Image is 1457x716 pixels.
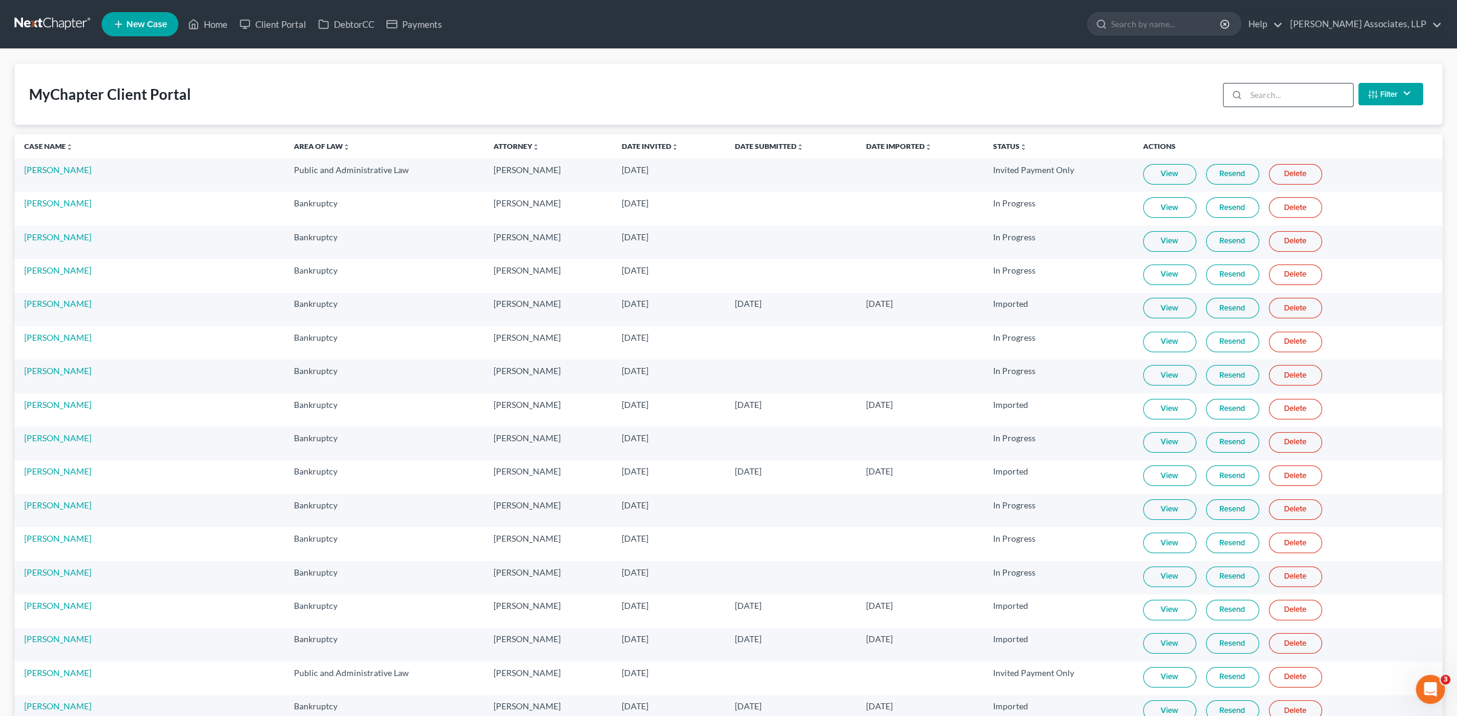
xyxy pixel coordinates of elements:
a: [PERSON_NAME] [24,366,91,376]
td: Bankruptcy [284,326,484,360]
a: [PERSON_NAME] [24,265,91,275]
span: [DATE] [866,298,893,309]
a: Client Portal [233,13,312,35]
button: Filter [1358,83,1423,105]
td: Bankruptcy [284,494,484,527]
span: [DATE] [622,466,648,476]
td: [PERSON_NAME] [484,159,612,192]
span: [DATE] [622,265,648,275]
a: View [1143,164,1196,185]
a: Resend [1206,567,1259,587]
td: [PERSON_NAME] [484,427,612,460]
td: [PERSON_NAME] [484,494,612,527]
td: Bankruptcy [284,561,484,594]
td: [PERSON_NAME] [484,360,612,393]
a: Resend [1206,533,1259,553]
td: In Progress [983,494,1133,527]
a: View [1143,399,1196,419]
a: Resend [1206,365,1259,386]
span: [DATE] [622,232,648,242]
span: [DATE] [622,399,648,410]
i: unfold_more [66,143,73,151]
td: [PERSON_NAME] [484,594,612,628]
i: unfold_more [671,143,679,151]
span: [DATE] [735,298,761,309]
i: unfold_more [343,143,350,151]
td: [PERSON_NAME] [484,662,612,695]
a: Case Nameunfold_more [24,142,73,151]
a: [PERSON_NAME] [24,567,91,577]
a: View [1143,197,1196,218]
a: Attorneyunfold_more [494,142,539,151]
a: Resend [1206,667,1259,688]
a: [PERSON_NAME] Associates, LLP [1284,13,1442,35]
td: [PERSON_NAME] [484,226,612,259]
a: [PERSON_NAME] [24,399,91,410]
a: View [1143,432,1196,453]
a: Delete [1269,533,1322,553]
a: View [1143,633,1196,654]
a: Delete [1269,197,1322,218]
i: unfold_more [1020,143,1027,151]
a: [PERSON_NAME] [24,433,91,443]
a: Delete [1269,600,1322,620]
a: Delete [1269,567,1322,587]
a: Resend [1206,465,1259,486]
a: [PERSON_NAME] [24,701,91,711]
a: Delete [1269,499,1322,520]
a: Help [1242,13,1283,35]
a: [PERSON_NAME] [24,600,91,611]
td: Bankruptcy [284,360,484,393]
th: Actions [1133,134,1442,159]
span: [DATE] [866,399,893,410]
span: [DATE] [735,701,761,711]
a: View [1143,332,1196,352]
a: View [1143,465,1196,486]
a: View [1143,231,1196,252]
td: [PERSON_NAME] [484,393,612,427]
input: Search... [1246,84,1353,107]
span: [DATE] [622,332,648,343]
td: Invited Payment Only [983,159,1133,192]
a: Delete [1269,432,1322,453]
td: Bankruptcy [284,259,484,292]
a: Date Submittedunfold_more [735,142,804,151]
a: [PERSON_NAME] [24,198,91,208]
td: [PERSON_NAME] [484,326,612,360]
a: [PERSON_NAME] [24,533,91,544]
a: Resend [1206,399,1259,419]
a: Delete [1269,667,1322,688]
a: Resend [1206,164,1259,185]
span: [DATE] [866,701,893,711]
span: [DATE] [735,600,761,611]
i: unfold_more [925,143,932,151]
a: Delete [1269,231,1322,252]
span: [DATE] [735,399,761,410]
i: unfold_more [532,143,539,151]
span: [DATE] [622,600,648,611]
a: Delete [1269,365,1322,386]
a: Resend [1206,197,1259,218]
td: In Progress [983,192,1133,225]
span: [DATE] [622,668,648,678]
a: [PERSON_NAME] [24,298,91,309]
td: Public and Administrative Law [284,662,484,695]
a: Statusunfold_more [993,142,1027,151]
div: MyChapter Client Portal [29,85,191,104]
span: [DATE] [622,500,648,510]
input: Search by name... [1111,13,1222,35]
a: Resend [1206,298,1259,318]
a: [PERSON_NAME] [24,634,91,644]
span: [DATE] [866,466,893,476]
td: Imported [983,293,1133,326]
td: [PERSON_NAME] [484,561,612,594]
td: Bankruptcy [284,393,484,427]
a: [PERSON_NAME] [24,232,91,242]
a: [PERSON_NAME] [24,466,91,476]
a: View [1143,264,1196,285]
a: View [1143,298,1196,318]
a: DebtorCC [312,13,380,35]
td: [PERSON_NAME] [484,461,612,494]
a: Resend [1206,231,1259,252]
span: [DATE] [866,634,893,644]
